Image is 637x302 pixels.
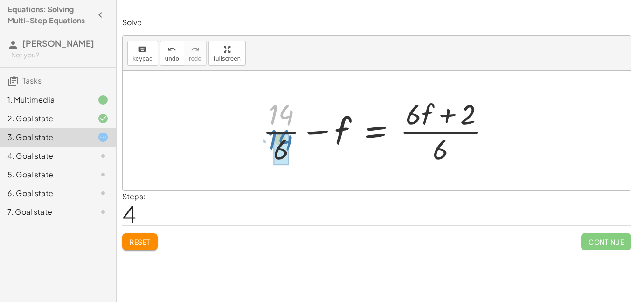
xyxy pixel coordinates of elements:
i: Task not started. [97,150,109,162]
i: undo [167,44,176,55]
span: Tasks [22,76,42,85]
div: Not you? [11,50,109,60]
div: 2. Goal state [7,113,83,124]
button: redoredo [184,41,207,66]
i: Task finished. [97,94,109,105]
i: keyboard [138,44,147,55]
span: [PERSON_NAME] [22,38,94,49]
span: keypad [132,56,153,62]
label: Steps: [122,191,145,201]
p: Solve [122,17,631,28]
div: 5. Goal state [7,169,83,180]
i: Task not started. [97,169,109,180]
span: Reset [130,238,150,246]
i: redo [191,44,200,55]
h4: Equations: Solving Multi-Step Equations [7,4,92,26]
i: Task finished and correct. [97,113,109,124]
div: 6. Goal state [7,188,83,199]
button: Reset [122,233,158,250]
button: fullscreen [208,41,246,66]
span: undo [165,56,179,62]
span: 4 [122,199,136,228]
div: 1. Multimedia [7,94,83,105]
span: redo [189,56,201,62]
span: fullscreen [214,56,241,62]
i: Task started. [97,132,109,143]
i: Task not started. [97,188,109,199]
div: 3. Goal state [7,132,83,143]
div: 4. Goal state [7,150,83,162]
i: Task not started. [97,206,109,218]
button: undoundo [160,41,184,66]
button: keyboardkeypad [127,41,158,66]
div: 7. Goal state [7,206,83,218]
